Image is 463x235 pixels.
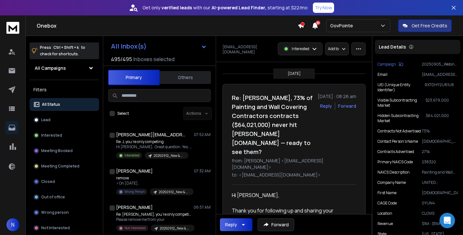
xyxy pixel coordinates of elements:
[30,129,99,142] button: Interested
[116,204,153,211] h1: [PERSON_NAME]
[30,113,99,126] button: Lead
[30,85,99,94] h3: Filters
[398,19,452,32] button: Get Free Credits
[377,221,393,226] p: Revenue
[35,65,66,71] h1: All Campaigns
[111,55,132,63] span: 495 / 495
[30,191,99,203] button: Out of office
[377,180,406,185] p: Company Name
[161,5,192,11] strong: verified leads
[377,82,425,93] p: UEI (Unique Entity Identifier)
[377,98,425,108] p: Visible Subcontracting Market
[41,164,79,169] p: Meeting Completed
[41,194,65,200] p: Out of office
[220,218,252,231] button: Reply
[6,218,19,231] button: N
[377,113,426,123] p: Hidden Subcontracting Market
[42,102,60,107] p: All Status
[377,159,413,165] p: Primary NAICS code
[30,160,99,173] button: Meeting Completed
[116,168,153,174] h1: [PERSON_NAME]
[422,129,458,134] p: 73%
[106,40,212,53] button: All Inbox(s)
[377,211,392,216] p: location
[422,201,458,206] p: 0YUN4
[422,221,458,226] p: $1M - $5M
[258,218,294,231] button: Forward
[41,148,73,153] p: Meeting Booked
[124,226,146,230] p: Not Interested
[315,5,332,11] p: Try Now
[422,149,458,154] p: 27%
[225,221,237,228] div: Reply
[194,205,211,210] p: 06:57 AM
[30,175,99,188] button: Closed
[159,70,211,85] button: Others
[116,131,187,138] h1: [PERSON_NAME][EMAIL_ADDRESS][DOMAIN_NAME]
[116,144,193,149] p: Hi [PERSON_NAME], Great question. Yes, we
[377,190,396,195] p: First Name
[338,103,356,109] div: Forward
[116,181,193,186] p: > On [DATE],
[111,43,147,50] h1: All Inbox(s)
[377,139,418,144] p: Contact person's name
[422,139,458,144] p: [DEMOGRAPHIC_DATA][PERSON_NAME]
[422,180,458,185] p: UNITED ENTERPRISE BUILDERS, INC.
[116,212,193,217] p: Re: [PERSON_NAME], you’re only competing
[377,129,421,134] p: Contracts Not Advertised
[313,3,334,13] button: Try Now
[41,133,62,138] p: Interested
[425,82,458,93] p: RX7DHY2U81U8
[318,93,356,100] p: [DATE] : 08:26 am
[440,213,455,228] div: Open Intercom Messenger
[30,98,99,111] button: All Status
[116,217,193,222] p: Please remove me from your
[422,211,458,216] p: CLOVIS
[288,71,301,76] p: [DATE]
[422,159,458,165] p: 238320
[232,172,356,178] p: to: <[EMAIL_ADDRESS][DOMAIN_NAME]>
[41,210,69,215] p: Wrong person
[412,23,447,29] p: Get Free Credits
[116,139,193,144] p: Re: J, you’re only competing
[30,221,99,234] button: Not Interested
[142,5,308,11] p: Get only with our starting at $22/mo
[41,225,70,230] p: Not Interested
[194,168,211,174] p: 07:32 AM
[222,44,274,55] p: [EMAIL_ADDRESS][DOMAIN_NAME]
[422,72,458,77] p: [EMAIL_ADDRESS][DOMAIN_NAME]
[160,226,191,231] p: 20250912_New & Unopened-Webinar-[PERSON_NAME](0917-18)-Nationwide Facility Support Contracts
[30,144,99,157] button: Meeting Booked
[133,55,175,63] h3: Inboxes selected
[117,111,129,116] label: Select
[37,22,298,30] h1: Onebox
[6,22,19,34] img: logo
[232,93,314,156] h1: Re: [PERSON_NAME], 73% of Painting and Wall Covering Contractors contracts ($64,021,000) never hi...
[379,44,406,50] p: Lead Details
[108,70,159,85] button: Primary
[377,62,396,67] p: Campaign
[52,44,80,51] span: Ctrl + Shift + k
[320,103,332,109] button: Reply
[330,23,356,29] p: GovPointe
[377,149,414,154] p: Contracts Advertised
[377,170,410,175] p: NAICS Description
[30,206,99,219] button: Wrong person
[232,158,356,170] p: from: [PERSON_NAME] <[EMAIL_ADDRESS][DOMAIN_NAME]>
[422,62,458,67] p: 20250905_Webinar-[PERSON_NAME](0910-11)-Nationwide Facility Support Contracts
[154,153,185,158] p: 20250912_New & Unopened-Webinar-[PERSON_NAME](09017-18)-NAICS EDU Support - Nationwide Contracts
[422,190,458,195] p: [DEMOGRAPHIC_DATA]
[41,179,55,184] p: Closed
[377,72,387,77] p: Email
[212,5,266,11] strong: AI-powered Lead Finder,
[422,170,458,175] p: Painting and Wall Covering Contractors
[426,113,458,123] p: $64,021,000
[292,46,309,51] p: Interested
[124,153,140,158] p: Interested
[328,46,339,51] p: Add to
[116,176,193,181] p: remove
[425,98,458,108] p: $23,679,000
[124,189,145,194] p: Wrong Person
[159,190,190,194] p: 20250912_New & Unopened-Webinar-[PERSON_NAME](0917-18)-Nationwide Marketing Support Contracts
